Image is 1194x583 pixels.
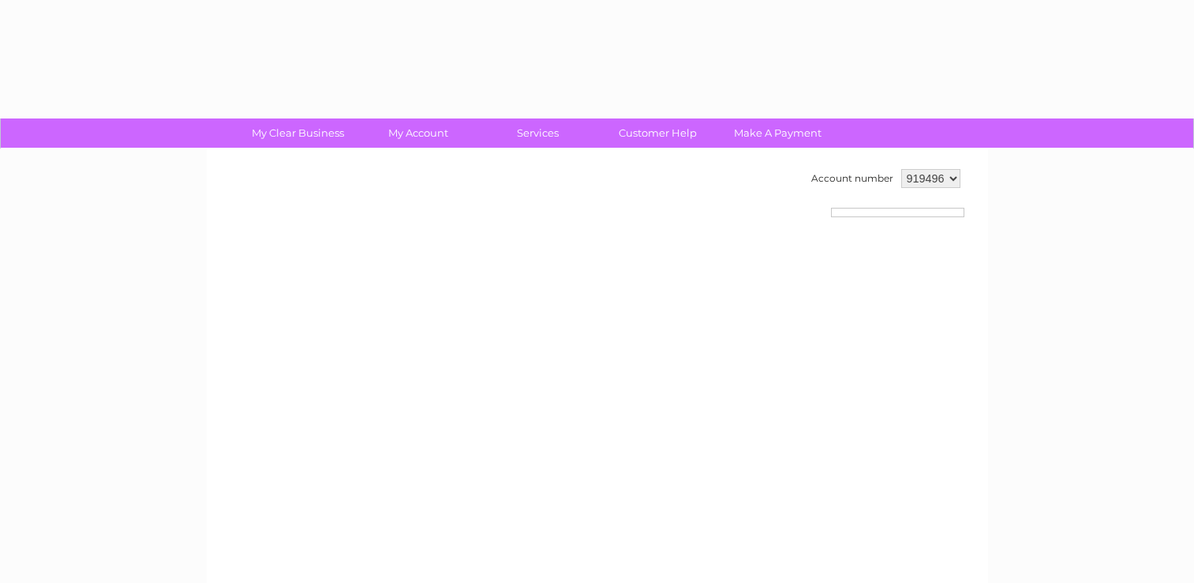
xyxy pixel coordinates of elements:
a: My Clear Business [233,118,363,148]
a: Make A Payment [713,118,843,148]
td: Account number [807,165,897,192]
a: Customer Help [593,118,723,148]
a: Services [473,118,603,148]
a: My Account [353,118,483,148]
